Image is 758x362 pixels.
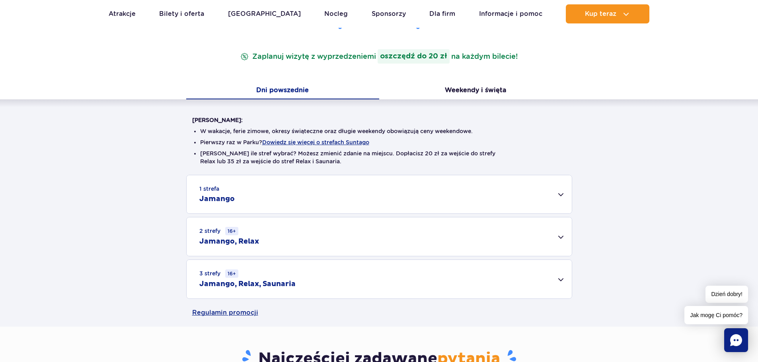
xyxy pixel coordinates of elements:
[109,4,136,23] a: Atrakcje
[225,227,238,235] small: 16+
[200,127,558,135] li: W wakacje, ferie zimowe, okresy świąteczne oraz długie weekendy obowiązują ceny weekendowe.
[379,83,572,99] button: Weekendy i święta
[192,117,243,123] strong: [PERSON_NAME]:
[200,149,558,165] li: [PERSON_NAME] ile stref wybrać? Możesz zmienić zdanie na miejscu. Dopłacisz 20 zł za wejście do s...
[199,269,238,278] small: 3 strefy
[192,299,566,327] a: Regulamin promocji
[159,4,204,23] a: Bilety i oferta
[199,237,259,246] h2: Jamango, Relax
[585,10,616,17] span: Kup teraz
[228,4,301,23] a: [GEOGRAPHIC_DATA]
[724,328,748,352] div: Chat
[225,269,238,278] small: 16+
[199,227,238,235] small: 2 strefy
[199,185,219,193] small: 1 strefa
[262,139,369,145] button: Dowiedz się więcej o strefach Suntago
[324,4,348,23] a: Nocleg
[566,4,649,23] button: Kup teraz
[199,194,235,204] h2: Jamango
[200,138,558,146] li: Pierwszy raz w Parku?
[705,286,748,303] span: Dzień dobry!
[378,49,450,64] strong: oszczędź do 20 zł
[429,4,455,23] a: Dla firm
[684,306,748,324] span: Jak mogę Ci pomóc?
[372,4,406,23] a: Sponsorzy
[186,83,379,99] button: Dni powszednie
[199,279,296,289] h2: Jamango, Relax, Saunaria
[479,4,542,23] a: Informacje i pomoc
[239,49,519,64] p: Zaplanuj wizytę z wyprzedzeniem na każdym bilecie!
